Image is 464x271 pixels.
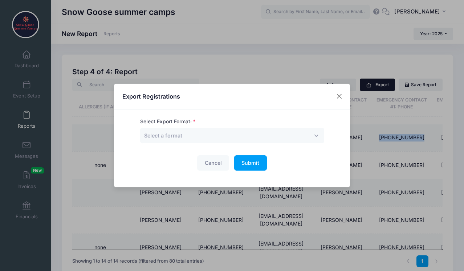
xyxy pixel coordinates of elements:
h4: Export Registrations [122,92,180,101]
span: Select a format [140,128,324,143]
label: Select Export Format: [140,118,196,125]
button: Close [333,90,346,103]
button: Submit [234,155,267,171]
span: Select a format [144,132,182,139]
span: Select a format [144,132,182,139]
button: Cancel [197,155,229,171]
span: Submit [241,160,259,166]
